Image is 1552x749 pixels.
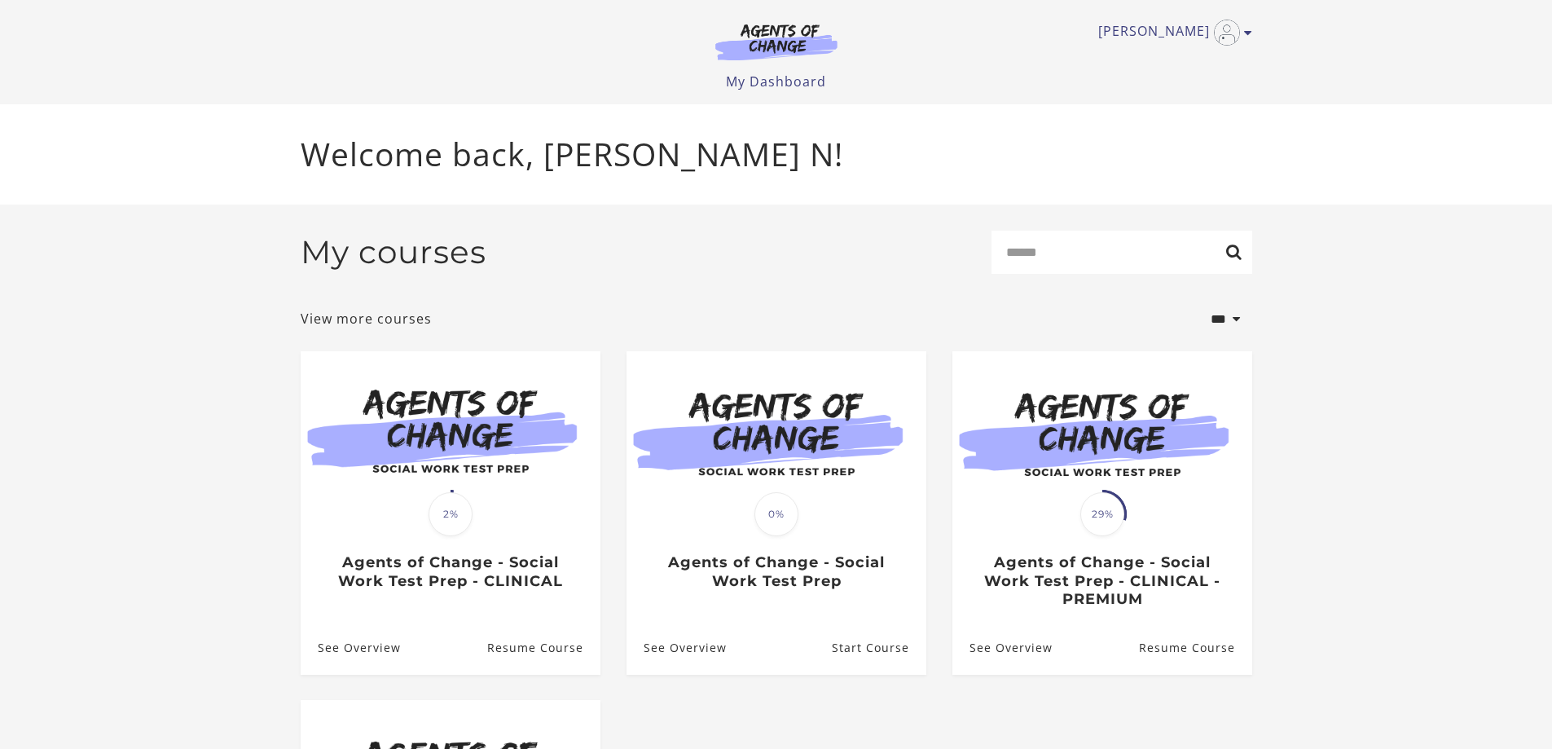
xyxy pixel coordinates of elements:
[1098,20,1244,46] a: Toggle menu
[429,492,473,536] span: 2%
[644,553,908,590] h3: Agents of Change - Social Work Test Prep
[698,23,855,60] img: Agents of Change Logo
[301,621,401,674] a: Agents of Change - Social Work Test Prep - CLINICAL: See Overview
[1080,492,1124,536] span: 29%
[301,130,1252,178] p: Welcome back, [PERSON_NAME] N!
[627,621,727,674] a: Agents of Change - Social Work Test Prep: See Overview
[486,621,600,674] a: Agents of Change - Social Work Test Prep - CLINICAL: Resume Course
[1138,621,1251,674] a: Agents of Change - Social Work Test Prep - CLINICAL - PREMIUM: Resume Course
[318,553,583,590] h3: Agents of Change - Social Work Test Prep - CLINICAL
[726,73,826,90] a: My Dashboard
[754,492,798,536] span: 0%
[301,233,486,271] h2: My courses
[969,553,1234,609] h3: Agents of Change - Social Work Test Prep - CLINICAL - PREMIUM
[301,309,432,328] a: View more courses
[952,621,1053,674] a: Agents of Change - Social Work Test Prep - CLINICAL - PREMIUM: See Overview
[831,621,925,674] a: Agents of Change - Social Work Test Prep: Resume Course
